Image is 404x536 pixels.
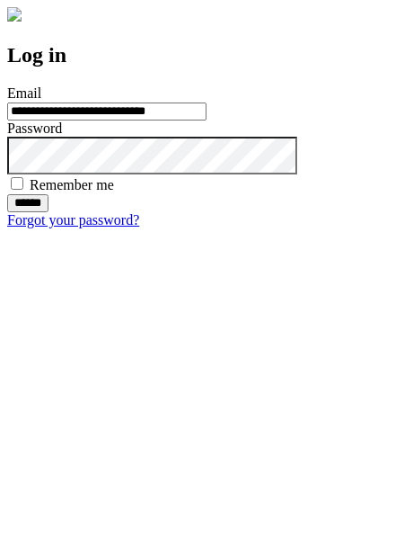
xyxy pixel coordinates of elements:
[30,177,114,192] label: Remember me
[7,7,22,22] img: logo-4e3dc11c47720685a147b03b5a06dd966a58ff35d612b21f08c02c0306f2b779.png
[7,212,139,228] a: Forgot your password?
[7,121,62,136] label: Password
[7,85,41,101] label: Email
[7,43,397,67] h2: Log in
